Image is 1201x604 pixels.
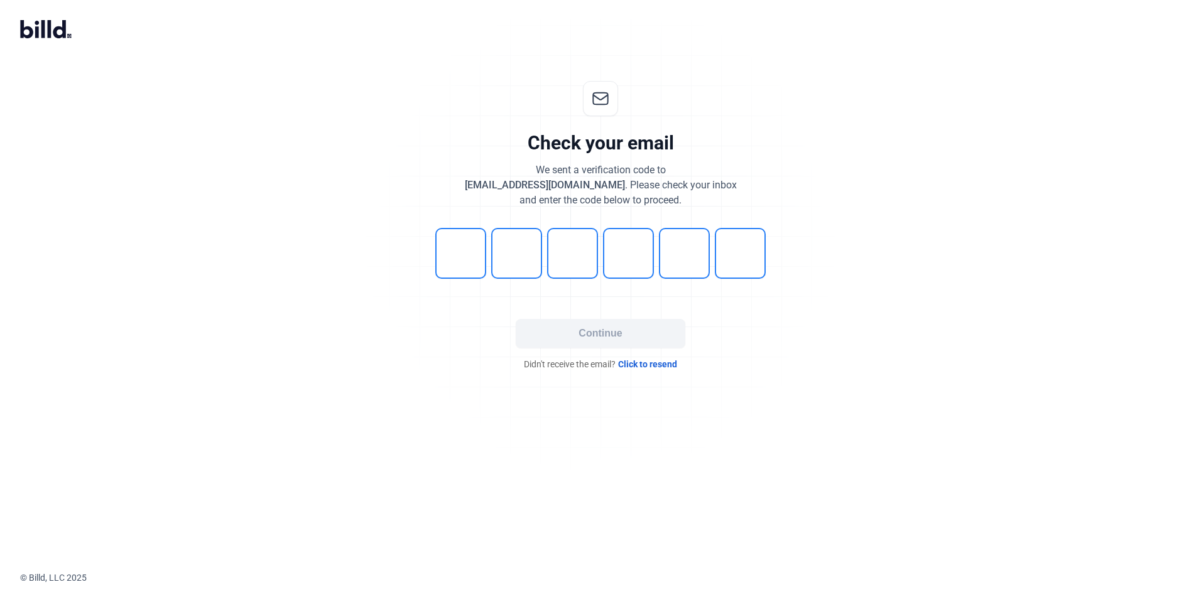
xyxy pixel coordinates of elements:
[516,319,685,348] button: Continue
[618,358,677,370] span: Click to resend
[20,571,1201,584] div: © Billd, LLC 2025
[465,163,737,208] div: We sent a verification code to . Please check your inbox and enter the code below to proceed.
[528,131,674,155] div: Check your email
[412,358,789,370] div: Didn't receive the email?
[465,179,625,191] span: [EMAIL_ADDRESS][DOMAIN_NAME]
